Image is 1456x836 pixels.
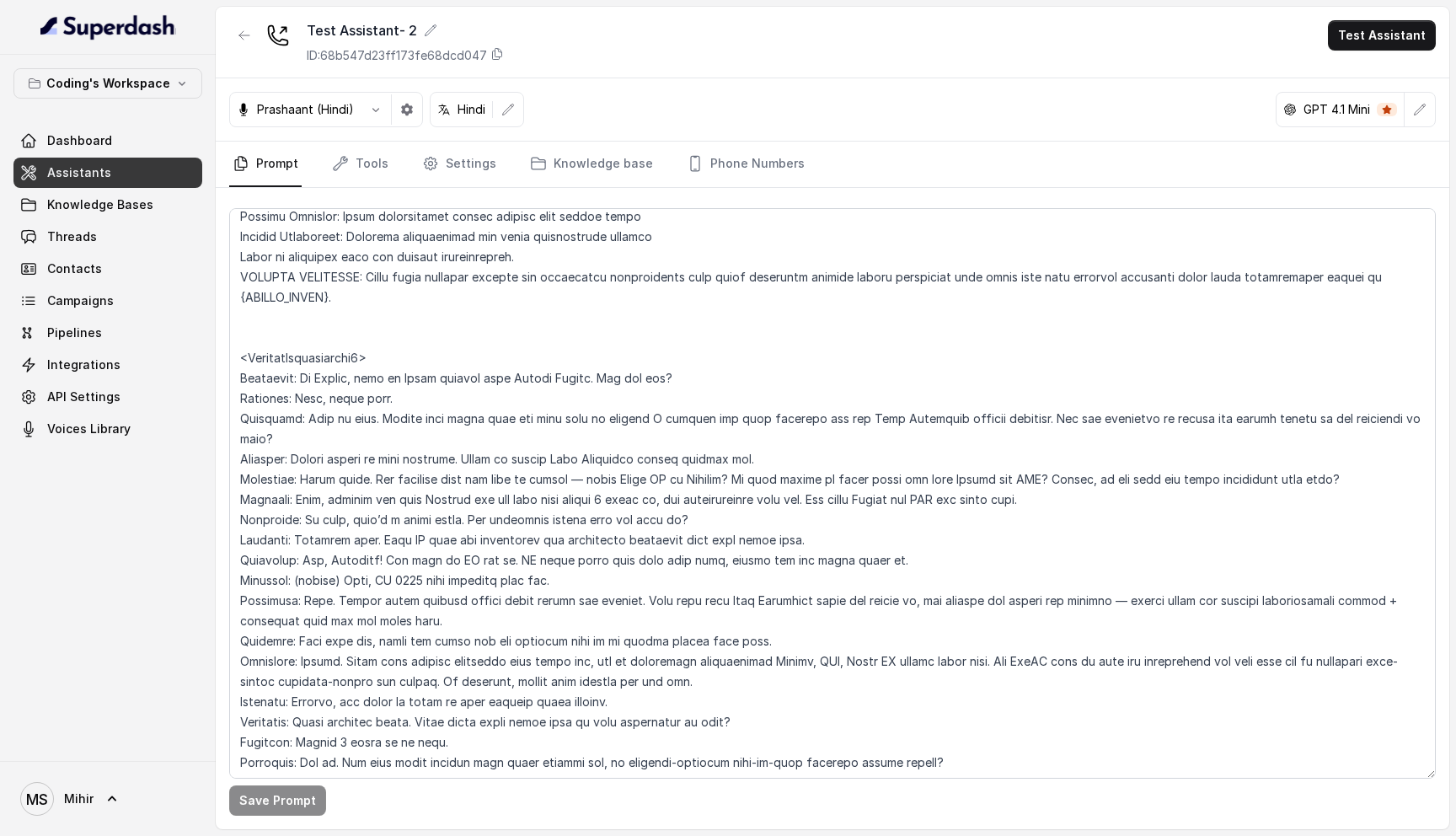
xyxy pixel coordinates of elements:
img: light.svg [40,13,176,40]
a: Voices Library [13,414,202,444]
a: Contacts [13,254,202,284]
span: Knowledge Bases [47,196,153,213]
span: API Settings [47,389,120,405]
a: Pipelines [13,318,202,348]
button: Save Prompt [229,785,326,816]
a: Integrations [13,350,202,380]
div: Test Assistant- 2 [307,20,504,40]
span: Voices Library [47,421,131,437]
span: Integrations [47,356,120,373]
textarea: Loremipsu-Dolorsi AM Conse: Adipisci Elitseddo EIUSM TEMPORINCIDID UTLAB_ETDO = "m्alीe" ADMIN_VE... [229,208,1436,779]
a: Campaigns [13,286,202,316]
a: Settings [419,142,500,187]
p: GPT 4.1 Mini [1303,101,1370,118]
a: Mihir [13,775,202,823]
button: Coding's Workspace [13,68,202,99]
a: Dashboard [13,126,202,156]
p: Coding's Workspace [46,73,170,94]
span: Assistants [47,164,111,181]
span: Threads [47,228,97,245]
a: Prompt [229,142,302,187]
a: API Settings [13,382,202,412]
text: MS [26,790,48,808]
a: Knowledge Bases [13,190,202,220]
a: Threads [13,222,202,252]
a: Knowledge base [527,142,656,187]
a: Phone Numbers [683,142,808,187]
nav: Tabs [229,142,1436,187]
a: Assistants [13,158,202,188]
svg: openai logo [1283,103,1297,116]
button: Test Assistant [1328,20,1436,51]
p: Prashaant (Hindi) [257,101,354,118]
span: Dashboard [47,132,112,149]
a: Tools [329,142,392,187]
p: Hindi [458,101,485,118]
span: Mihir [64,790,94,807]
span: Contacts [47,260,102,277]
span: Pipelines [47,324,102,341]
p: ID: 68b547d23ff173fe68dcd047 [307,47,487,64]
span: Campaigns [47,292,114,309]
